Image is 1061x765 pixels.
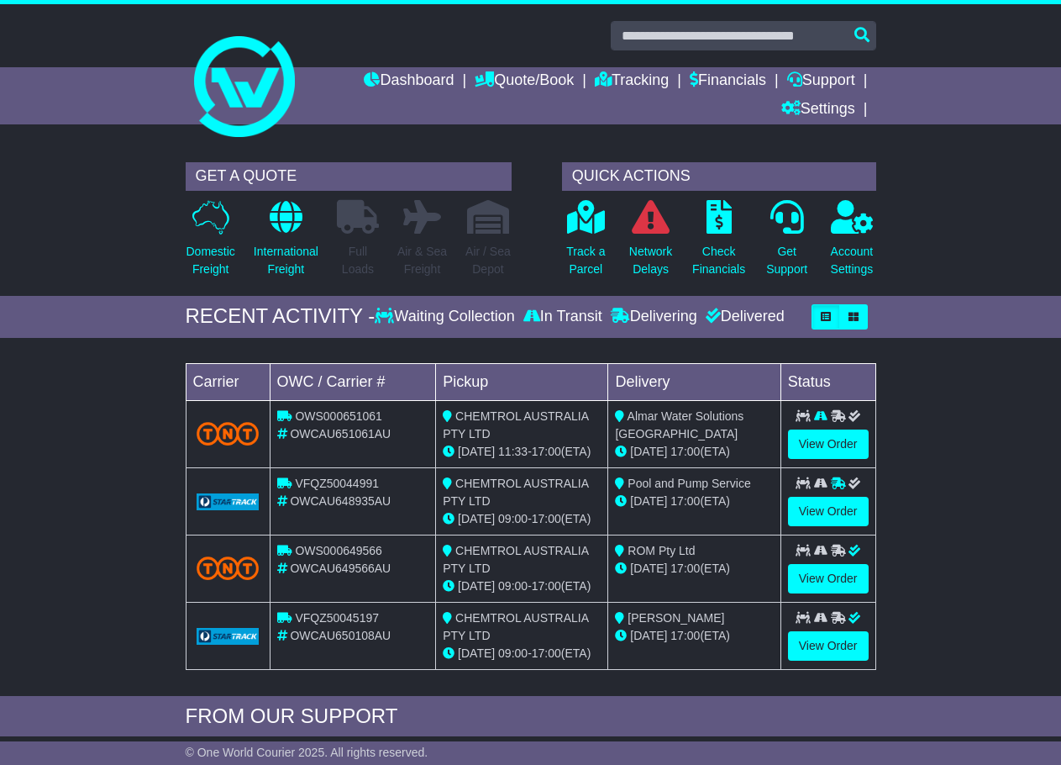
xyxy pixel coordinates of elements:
[532,579,561,593] span: 17:00
[443,645,601,662] div: - (ETA)
[375,308,518,326] div: Waiting Collection
[630,562,667,575] span: [DATE]
[458,512,495,525] span: [DATE]
[615,443,773,461] div: (ETA)
[532,445,561,458] span: 17:00
[615,409,743,441] span: Almar Water Solutions [GEOGRAPHIC_DATA]
[788,430,869,459] a: View Order
[436,363,608,400] td: Pickup
[532,512,561,525] span: 17:00
[253,199,319,288] a: InternationalFreight
[186,162,512,191] div: GET A QUOTE
[670,629,700,642] span: 17:00
[628,611,724,625] span: [PERSON_NAME]
[337,243,379,278] p: Full Loads
[458,445,495,458] span: [DATE]
[443,510,601,528] div: - (ETA)
[630,629,667,642] span: [DATE]
[629,243,672,278] p: Network Delays
[295,409,382,423] span: OWS000651061
[701,308,785,326] div: Delivered
[670,562,700,575] span: 17:00
[565,199,606,288] a: Track aParcel
[186,746,428,759] span: © One World Courier 2025. All rights reserved.
[498,646,528,660] span: 09:00
[197,628,260,645] img: GetCarrierServiceLogo
[781,96,855,124] a: Settings
[295,611,379,625] span: VFQZ50045197
[270,363,436,400] td: OWC / Carrier #
[615,493,773,510] div: (ETA)
[630,445,667,458] span: [DATE]
[562,162,876,191] div: QUICK ACTIONS
[458,579,495,593] span: [DATE]
[254,243,318,278] p: International Freight
[670,445,700,458] span: 17:00
[690,67,766,96] a: Financials
[458,646,495,660] span: [DATE]
[519,308,607,326] div: In Transit
[498,445,528,458] span: 11:33
[290,494,391,508] span: OWCAU648935AU
[364,67,454,96] a: Dashboard
[615,627,773,645] div: (ETA)
[691,199,746,288] a: CheckFinancials
[443,544,588,575] span: CHEMTROL AUSTRALIA PTY LTD
[615,560,773,578] div: (ETA)
[607,308,701,326] div: Delivering
[766,243,807,278] p: Get Support
[830,199,875,288] a: AccountSettings
[197,493,260,510] img: GetCarrierServiceLogo
[630,494,667,508] span: [DATE]
[628,477,750,490] span: Pool and Pump Service
[608,363,780,400] td: Delivery
[788,497,869,526] a: View Order
[498,512,528,525] span: 09:00
[290,427,391,441] span: OWCAU651061AU
[290,629,391,642] span: OWCAU650108AU
[465,243,511,278] p: Air / Sea Depot
[566,243,605,278] p: Track a Parcel
[628,199,673,288] a: NetworkDelays
[670,494,700,508] span: 17:00
[443,477,588,508] span: CHEMTROL AUSTRALIA PTY LTD
[443,409,588,441] span: CHEMTROL AUSTRALIA PTY LTD
[765,199,808,288] a: GetSupport
[443,578,601,595] div: - (ETA)
[831,243,874,278] p: Account Settings
[186,704,876,729] div: FROM OUR SUPPORT
[186,199,236,288] a: DomesticFreight
[780,363,875,400] td: Status
[295,544,382,557] span: OWS000649566
[186,304,376,329] div: RECENT ACTIVITY -
[788,631,869,661] a: View Order
[443,611,588,642] span: CHEMTROL AUSTRALIA PTY LTD
[595,67,669,96] a: Tracking
[295,477,379,490] span: VFQZ50044991
[443,443,601,461] div: - (ETA)
[692,243,745,278] p: Check Financials
[397,243,447,278] p: Air & Sea Freight
[186,243,235,278] p: Domestic Freight
[628,544,695,557] span: ROM Pty Ltd
[787,67,855,96] a: Support
[197,557,260,579] img: TNT_Domestic.png
[186,363,270,400] td: Carrier
[788,564,869,594] a: View Order
[498,579,528,593] span: 09:00
[197,422,260,445] img: TNT_Domestic.png
[532,646,561,660] span: 17:00
[290,562,391,575] span: OWCAU649566AU
[475,67,574,96] a: Quote/Book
